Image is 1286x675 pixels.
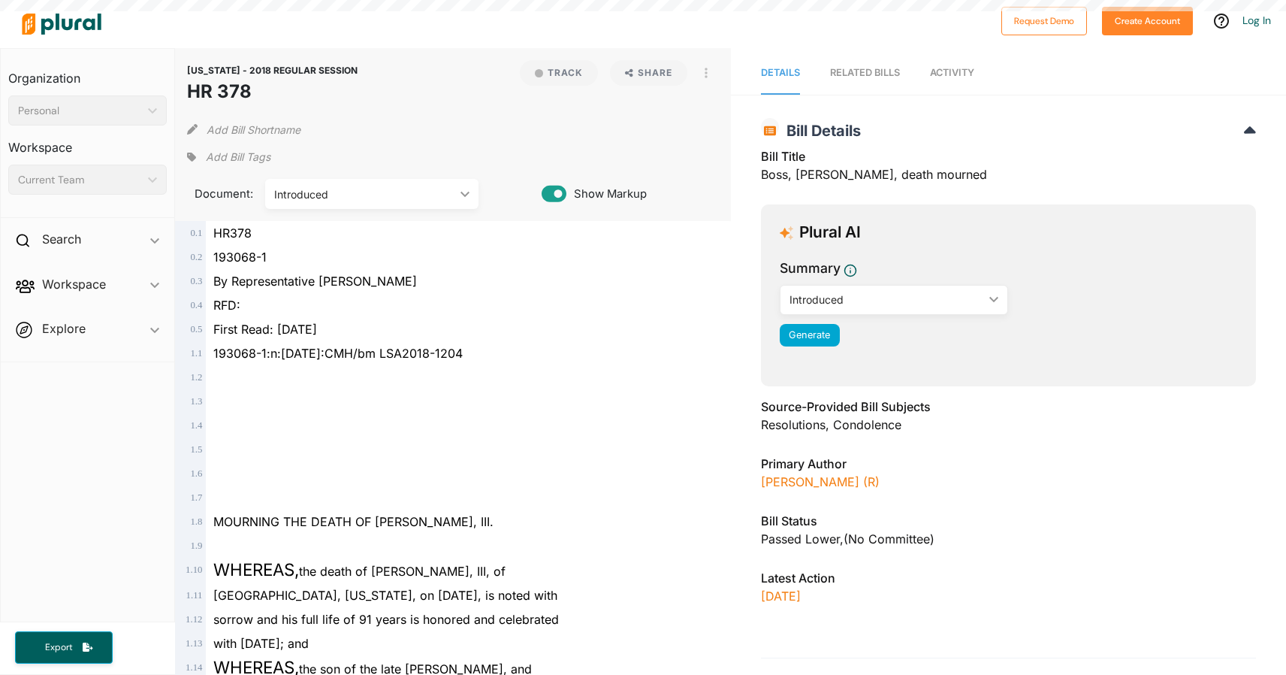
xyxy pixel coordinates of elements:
div: Introduced [789,292,984,307]
span: [US_STATE] - 2018 REGULAR SESSION [187,65,358,76]
button: Track [520,60,598,86]
h3: Source-Provided Bill Subjects [761,398,1256,416]
h3: Bill Title [761,147,1256,165]
div: Personal [18,103,142,119]
h3: Workspace [8,126,167,159]
h3: Summary [780,259,841,278]
span: 1 . 14 [186,662,202,673]
div: Add tags [187,146,270,168]
a: Log In [1242,14,1271,27]
span: RFD: [213,298,240,313]
a: RELATED BILLS [830,52,900,95]
div: Passed Lower , (no committee) [761,530,1256,548]
span: 1 . 13 [186,638,202,649]
span: 0 . 2 [190,252,202,262]
span: 193068-1 [213,250,267,265]
span: Details [761,67,800,78]
span: MOURNING THE DEATH OF [PERSON_NAME], III. [213,514,494,529]
h3: Bill Status [761,512,1256,530]
button: Request Demo [1001,7,1087,35]
span: Bill Details [779,122,861,140]
span: Activity [930,67,974,78]
span: 1 . 7 [190,492,202,503]
button: Share [604,60,693,86]
div: RELATED BILLS [830,65,900,80]
a: Activity [930,52,974,95]
h3: Plural AI [799,223,861,242]
span: 1 . 2 [190,372,202,383]
span: sorrow and his full life of 91 years is honored and celebrated [213,612,559,627]
span: Show Markup [566,186,647,202]
span: 1 . 5 [190,444,202,455]
span: 1 . 9 [190,540,202,551]
button: Add Bill Shortname [207,117,300,141]
span: the death of [PERSON_NAME], III, of [213,564,506,579]
span: Export [35,641,83,654]
span: 0 . 3 [190,276,202,286]
span: 1 . 6 [190,468,202,479]
span: By Representative [PERSON_NAME] [213,274,417,289]
h1: HR 378 [187,78,358,105]
div: Current Team [18,172,142,188]
span: First Read: [DATE] [213,322,317,337]
button: Create Account [1102,7,1193,35]
h3: Primary Author [761,455,1256,473]
span: 1 . 1 [190,348,202,359]
span: Generate [789,329,830,341]
span: 0 . 1 [190,228,202,238]
span: HR378 [213,226,252,241]
span: 0 . 4 [190,300,202,310]
button: Export [15,631,113,664]
a: [PERSON_NAME] (R) [761,474,880,489]
p: [DATE] [761,587,1256,605]
span: 0 . 5 [190,324,202,334]
span: 1 . 4 [190,420,202,431]
a: Details [761,52,800,95]
span: 193068-1:n:[DATE]:CMH/bm LSA2018-1204 [213,346,463,361]
span: with [DATE]; and [213,636,309,651]
button: Share [610,60,687,86]
button: Generate [780,324,840,347]
span: Add Bill Tags [206,150,270,165]
a: Create Account [1102,12,1193,28]
h2: Search [42,231,81,247]
h3: Latest Action [761,569,1256,587]
h3: Organization [8,56,167,89]
span: 1 . 11 [186,590,203,601]
a: Request Demo [1001,12,1087,28]
div: Resolutions, Condolence [761,416,1256,434]
span: 1 . 12 [186,614,202,625]
span: WHEREAS, [213,559,299,580]
span: 1 . 8 [190,516,202,527]
span: [GEOGRAPHIC_DATA], [US_STATE], on [DATE], is noted with [213,588,557,603]
div: Boss, [PERSON_NAME], death mourned [761,147,1256,192]
span: Document: [187,186,246,202]
div: Introduced [274,186,454,202]
span: 1 . 3 [190,396,202,407]
span: 1 . 10 [186,565,202,575]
